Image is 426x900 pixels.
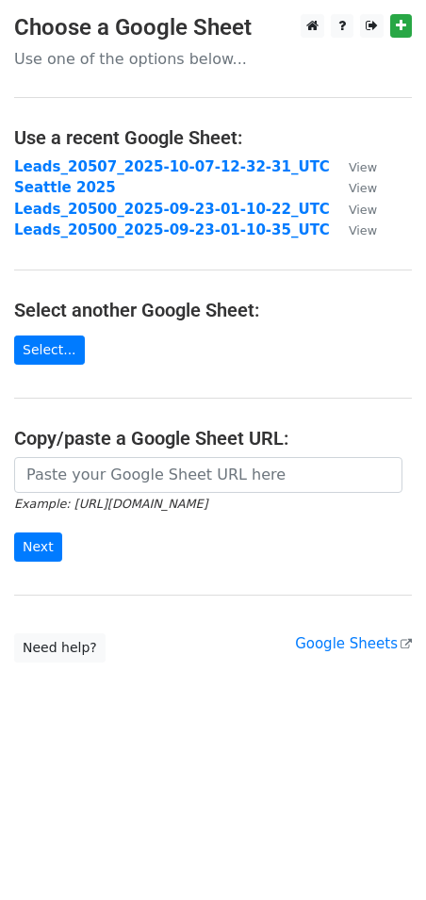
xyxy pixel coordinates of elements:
[14,221,330,238] a: Leads_20500_2025-09-23-01-10-35_UTC
[14,158,330,175] a: Leads_20507_2025-10-07-12-32-31_UTC
[14,532,62,562] input: Next
[349,160,377,174] small: View
[14,633,106,663] a: Need help?
[14,299,412,321] h4: Select another Google Sheet:
[330,179,377,196] a: View
[349,223,377,237] small: View
[14,14,412,41] h3: Choose a Google Sheet
[330,158,377,175] a: View
[14,427,412,450] h4: Copy/paste a Google Sheet URL:
[14,126,412,149] h4: Use a recent Google Sheet:
[349,181,377,195] small: View
[14,49,412,69] p: Use one of the options below...
[349,203,377,217] small: View
[14,335,85,365] a: Select...
[330,221,377,238] a: View
[14,457,402,493] input: Paste your Google Sheet URL here
[295,635,412,652] a: Google Sheets
[14,179,116,196] a: Seattle 2025
[14,497,207,511] small: Example: [URL][DOMAIN_NAME]
[330,201,377,218] a: View
[14,201,330,218] a: Leads_20500_2025-09-23-01-10-22_UTC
